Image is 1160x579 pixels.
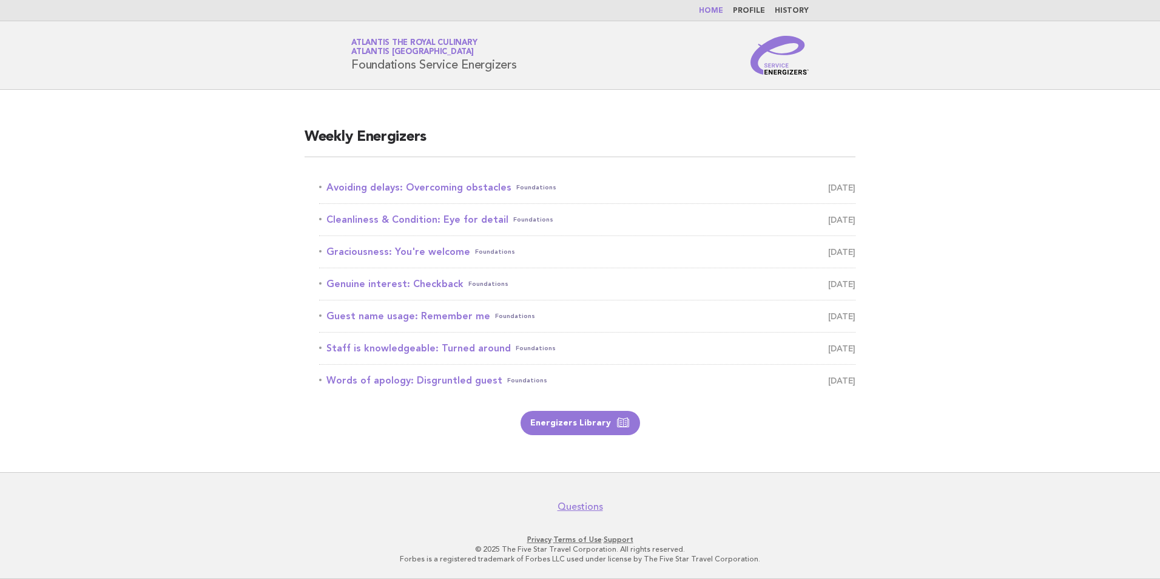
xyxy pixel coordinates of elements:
[209,554,951,564] p: Forbes is a registered trademark of Forbes LLC used under license by The Five Star Travel Corpora...
[319,243,855,260] a: Graciousness: You're welcomeFoundations [DATE]
[699,7,723,15] a: Home
[527,535,551,544] a: Privacy
[351,39,517,71] h1: Foundations Service Energizers
[828,276,855,293] span: [DATE]
[828,372,855,389] span: [DATE]
[319,276,855,293] a: Genuine interest: CheckbackFoundations [DATE]
[319,179,855,196] a: Avoiding delays: Overcoming obstaclesFoundations [DATE]
[558,501,603,513] a: Questions
[319,372,855,389] a: Words of apology: Disgruntled guestFoundations [DATE]
[319,211,855,228] a: Cleanliness & Condition: Eye for detailFoundations [DATE]
[319,308,855,325] a: Guest name usage: Remember meFoundations [DATE]
[828,179,855,196] span: [DATE]
[516,340,556,357] span: Foundations
[513,211,553,228] span: Foundations
[553,535,602,544] a: Terms of Use
[828,243,855,260] span: [DATE]
[828,340,855,357] span: [DATE]
[521,411,640,435] a: Energizers Library
[750,36,809,75] img: Service Energizers
[733,7,765,15] a: Profile
[319,340,855,357] a: Staff is knowledgeable: Turned aroundFoundations [DATE]
[209,544,951,554] p: © 2025 The Five Star Travel Corporation. All rights reserved.
[495,308,535,325] span: Foundations
[209,535,951,544] p: · ·
[516,179,556,196] span: Foundations
[507,372,547,389] span: Foundations
[351,39,477,56] a: Atlantis the Royal CulinaryAtlantis [GEOGRAPHIC_DATA]
[351,49,474,56] span: Atlantis [GEOGRAPHIC_DATA]
[775,7,809,15] a: History
[828,211,855,228] span: [DATE]
[305,127,855,157] h2: Weekly Energizers
[828,308,855,325] span: [DATE]
[604,535,633,544] a: Support
[468,276,508,293] span: Foundations
[475,243,515,260] span: Foundations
